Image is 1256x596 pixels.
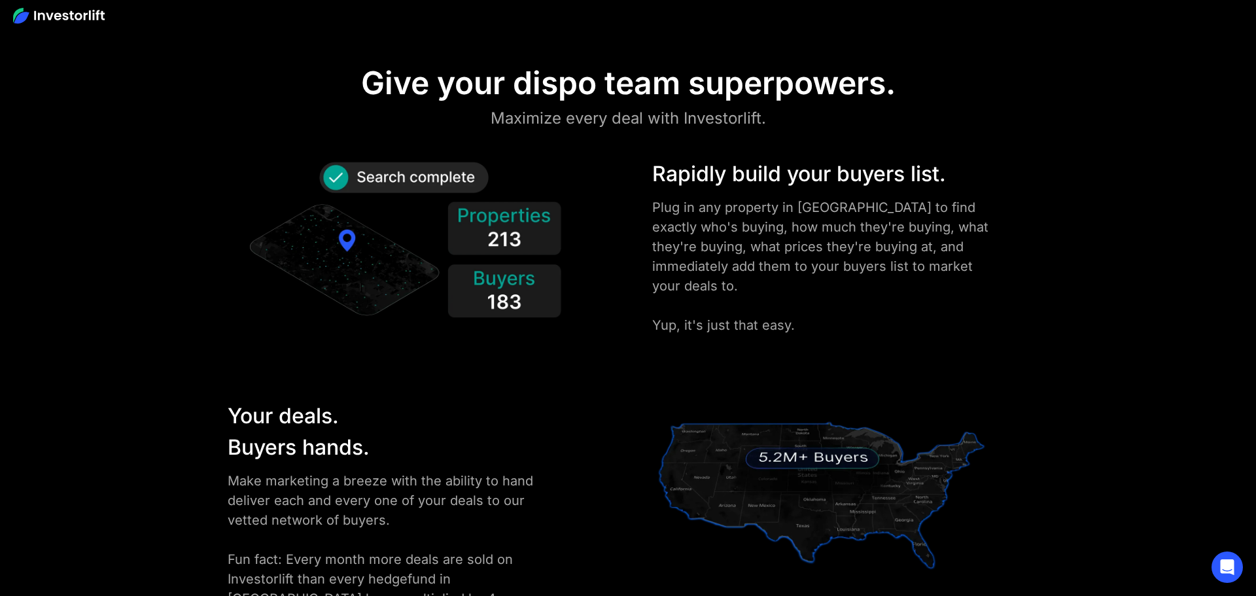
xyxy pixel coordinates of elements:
div: Plug in any property in [GEOGRAPHIC_DATA] to find exactly who's buying, how much they're buying, ... [652,198,990,335]
div: Your deals. Buyers hands. [228,400,545,463]
div: Give your dispo team superpowers. [361,64,896,102]
div: Rapidly build your buyers list. [652,158,990,190]
div: Open Intercom Messenger [1212,552,1243,583]
div: Maximize every deal with Investorlift. [491,107,766,130]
